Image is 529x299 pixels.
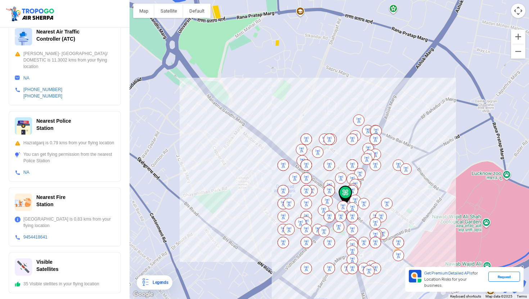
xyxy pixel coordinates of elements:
a: Open this area in Google Maps (opens a new window) [131,290,155,299]
img: Google [131,290,155,299]
img: Legends [141,278,150,287]
a: NA [23,170,30,175]
span: Map data ©2025 [485,294,512,298]
img: Premium APIs [409,270,421,282]
div: [GEOGRAPHIC_DATA] is 0.83 kms from your flying location [15,216,115,229]
img: ic_satellites.svg [15,258,32,276]
div: Hazratganj is 0.79 kms from your flying location [15,140,115,146]
a: [PHONE_NUMBER] [23,94,62,99]
button: Show satellite imagery [154,4,183,18]
button: Map camera controls [511,4,525,18]
div: You can get flying permission from the nearest Police Station [15,151,115,164]
a: [PHONE_NUMBER] [23,87,62,92]
button: Zoom out [511,44,525,59]
img: ic_atc.svg [15,28,32,45]
img: ic_firestation.svg [15,194,32,211]
div: for Location Risks for your business. [421,270,488,289]
span: Get Premium Detailed APIs [424,271,473,276]
div: Request [488,272,520,282]
div: 35 Visible stellites in your flying location [15,281,115,287]
div: [PERSON_NAME]- [GEOGRAPHIC_DATA]/ DOMESTIC is 11.3002 kms from your flying location [15,50,115,70]
span: Nearest Police Station [36,118,71,131]
span: Visible Satellites [36,259,58,272]
button: Keyboard shortcuts [450,294,481,299]
img: ic_tgdronemaps.svg [5,5,56,22]
button: Zoom in [511,30,525,44]
div: Legends [150,278,168,287]
img: ic_police_station.svg [15,117,32,135]
button: Show street map [133,4,154,18]
a: NA [23,76,30,81]
span: Nearest Air Traffic Controller (ATC) [36,29,80,42]
a: 9454418641 [23,235,48,240]
span: Nearest Fire Station [36,194,65,207]
a: Terms [517,294,527,298]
